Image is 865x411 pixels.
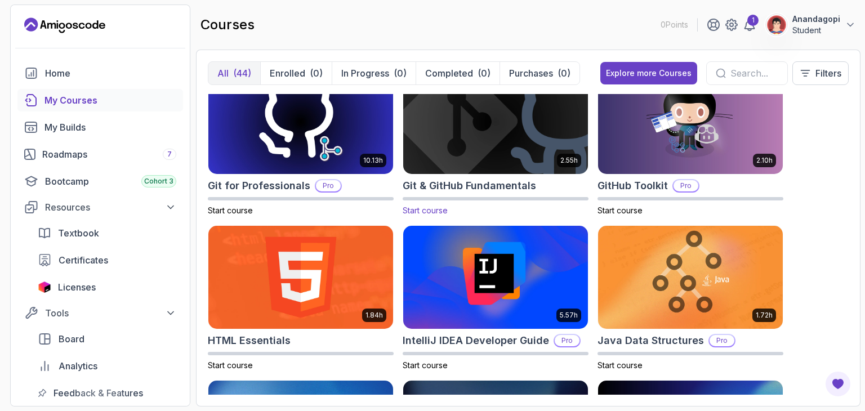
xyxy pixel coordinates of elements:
[208,333,291,349] h2: HTML Essentials
[815,66,841,80] p: Filters
[310,66,323,80] div: (0)
[598,360,643,370] span: Start course
[332,62,416,84] button: In Progress(0)
[208,178,310,194] h2: Git for Professionals
[208,62,260,84] button: All(44)
[24,16,105,34] a: Landing page
[674,180,698,191] p: Pro
[765,14,856,36] button: user profile imageAnandagopiStudent
[766,14,787,35] img: user profile image
[743,18,756,32] a: 1
[59,332,84,346] span: Board
[42,148,176,161] div: Roadmaps
[53,386,143,400] span: Feedback & Features
[598,70,783,174] img: GitHub Toolkit card
[555,335,579,346] p: Pro
[45,306,176,320] div: Tools
[17,197,183,217] button: Resources
[394,66,407,80] div: (0)
[560,311,578,320] p: 5.57h
[200,16,255,34] h2: courses
[598,205,643,215] span: Start course
[560,156,578,165] p: 2.55h
[365,311,383,320] p: 1.84h
[217,66,229,80] p: All
[756,156,773,165] p: 2.10h
[17,170,183,193] a: bootcamp
[58,280,96,294] span: Licenses
[416,62,500,84] button: Completed(0)
[792,14,840,25] p: Anandagopi
[44,120,176,134] div: My Builds
[399,68,592,176] img: Git & GitHub Fundamentals card
[17,303,183,323] button: Tools
[756,311,773,320] p: 1.72h
[17,116,183,139] a: builds
[31,382,183,404] a: feedback
[208,70,393,174] img: Git for Professionals card
[260,62,332,84] button: Enrolled(0)
[31,355,183,377] a: analytics
[598,333,704,349] h2: Java Data Structures
[59,253,108,267] span: Certificates
[45,66,176,80] div: Home
[59,359,97,373] span: Analytics
[792,25,840,36] p: Student
[167,150,172,159] span: 7
[509,66,553,80] p: Purchases
[403,205,448,215] span: Start course
[363,156,383,165] p: 10.13h
[31,328,183,350] a: board
[17,143,183,166] a: roadmaps
[17,62,183,84] a: home
[208,360,253,370] span: Start course
[598,178,668,194] h2: GitHub Toolkit
[144,177,173,186] span: Cohort 3
[403,360,448,370] span: Start course
[44,93,176,107] div: My Courses
[661,19,688,30] p: 0 Points
[31,276,183,298] a: licenses
[710,335,734,346] p: Pro
[558,66,570,80] div: (0)
[425,66,473,80] p: Completed
[824,370,851,397] button: Open Feedback Button
[45,200,176,214] div: Resources
[792,61,849,85] button: Filters
[38,282,51,293] img: jetbrains icon
[600,62,697,84] button: Explore more Courses
[598,226,783,329] img: Java Data Structures card
[208,205,253,215] span: Start course
[17,89,183,111] a: courses
[31,249,183,271] a: certificates
[45,175,176,188] div: Bootcamp
[270,66,305,80] p: Enrolled
[208,226,393,329] img: HTML Essentials card
[606,68,692,79] div: Explore more Courses
[403,226,588,329] img: IntelliJ IDEA Developer Guide card
[316,180,341,191] p: Pro
[500,62,579,84] button: Purchases(0)
[233,66,251,80] div: (44)
[730,66,778,80] input: Search...
[58,226,99,240] span: Textbook
[31,222,183,244] a: textbook
[341,66,389,80] p: In Progress
[403,178,536,194] h2: Git & GitHub Fundamentals
[747,15,759,26] div: 1
[478,66,491,80] div: (0)
[403,333,549,349] h2: IntelliJ IDEA Developer Guide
